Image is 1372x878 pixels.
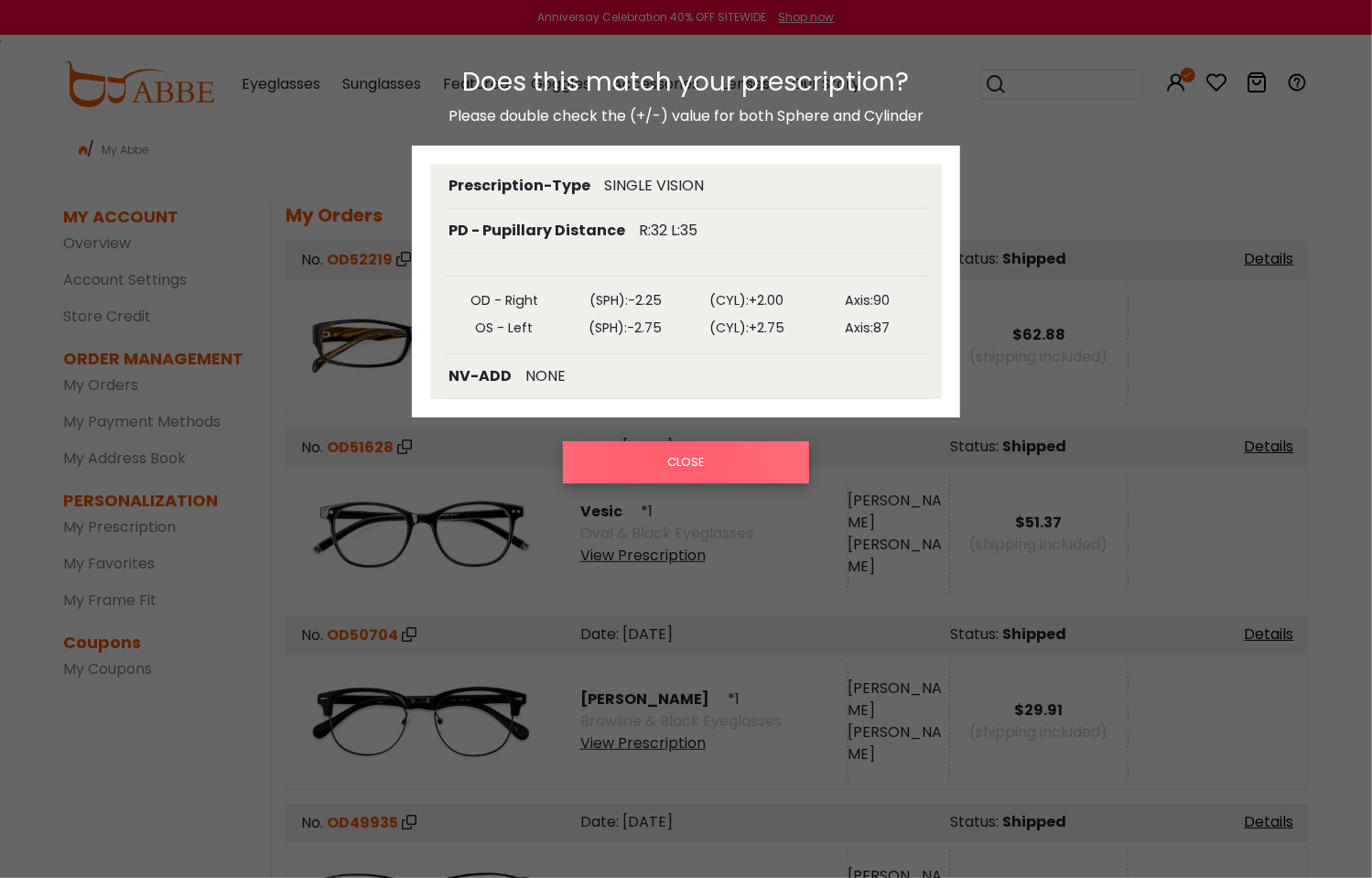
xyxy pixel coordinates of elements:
button: CLOSE [563,441,810,483]
div: NV-ADD [448,365,512,387]
strong: (CYL): [709,291,749,309]
div: SINGLE VISION [604,175,704,197]
span: -2.25 [628,291,662,309]
span: 87 [874,319,891,337]
div: R:32 L:35 [639,220,697,242]
th: OD - Right [444,287,565,315]
p: Please double check the (+/-) value for both Sphere and Cylinder [412,105,961,127]
span: 90 [874,291,891,309]
div: PD - Pupillary Distance [448,220,625,242]
strong: Axis: [846,291,874,309]
h3: Does this match your prescription? [412,67,961,98]
span: +2.00 [749,291,783,309]
strong: Axis: [846,319,874,337]
strong: (SPH): [589,291,628,309]
th: OS - Left [444,315,565,342]
strong: (CYL): [709,319,749,337]
span: +2.75 [749,319,784,337]
div: NONE [525,365,566,387]
span: -2.75 [627,319,662,337]
strong: (SPH): [589,319,627,337]
div: Prescription-Type [448,175,590,197]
